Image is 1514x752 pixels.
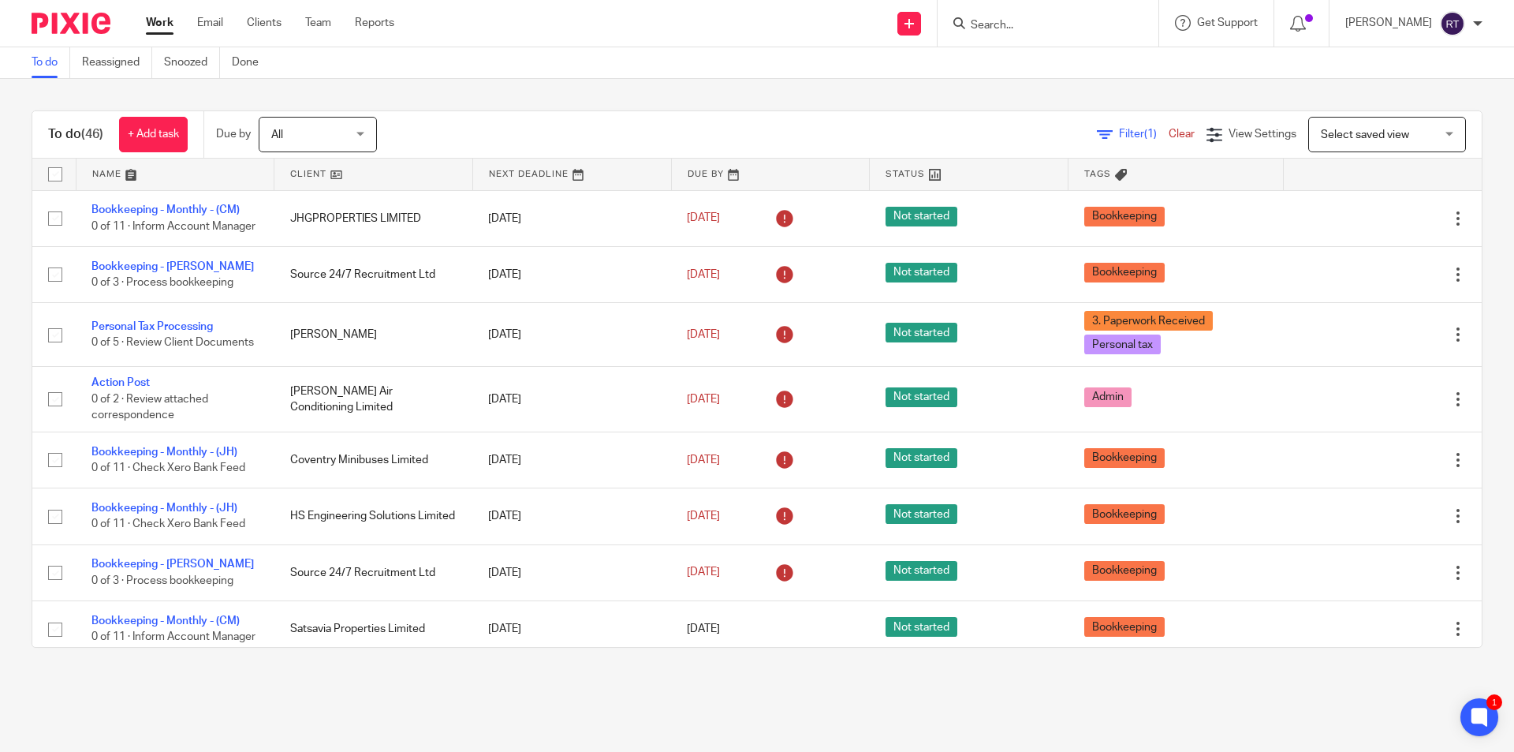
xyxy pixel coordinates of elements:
a: Work [146,15,173,31]
span: 0 of 11 · Check Xero Bank Feed [91,519,245,530]
img: svg%3E [1440,11,1465,36]
a: Reports [355,15,394,31]
td: Source 24/7 Recruitment Ltd [274,246,473,302]
span: [DATE] [687,329,720,340]
span: [DATE] [687,511,720,522]
a: Clients [247,15,282,31]
span: Not started [886,387,957,407]
a: Team [305,15,331,31]
span: Admin [1084,387,1132,407]
a: + Add task [119,117,188,152]
span: 0 of 11 · Check Xero Bank Feed [91,462,245,473]
td: [DATE] [472,190,671,246]
span: All [271,129,283,140]
td: [DATE] [472,432,671,488]
span: 0 of 5 · Review Client Documents [91,337,254,348]
td: [DATE] [472,544,671,600]
span: Get Support [1197,17,1258,28]
span: 0 of 11 · Inform Account Manager [91,631,255,642]
span: Not started [886,448,957,468]
td: [DATE] [472,303,671,367]
a: Bookkeeping - [PERSON_NAME] [91,261,254,272]
span: [DATE] [687,623,720,634]
td: Coventry Minibuses Limited [274,432,473,488]
span: Bookkeeping [1084,448,1165,468]
a: Bookkeeping - Monthly - (JH) [91,447,237,458]
td: [DATE] [472,601,671,657]
td: Satsavia Properties Limited [274,601,473,657]
a: Bookkeeping - Monthly - (JH) [91,503,237,514]
span: Select saved view [1321,129,1409,140]
span: (46) [81,128,103,140]
a: Bookkeeping - Monthly - (CM) [91,615,240,627]
td: [DATE] [472,367,671,432]
a: Snoozed [164,47,220,78]
span: Not started [886,263,957,282]
td: [PERSON_NAME] [274,303,473,367]
span: [DATE] [687,567,720,578]
span: Filter [1119,129,1169,140]
h1: To do [48,126,103,143]
a: Action Post [91,377,150,388]
span: View Settings [1229,129,1296,140]
span: 3. Paperwork Received [1084,311,1213,331]
span: Not started [886,561,957,581]
span: Bookkeeping [1084,263,1165,282]
span: [DATE] [687,455,720,466]
span: Bookkeeping [1084,617,1165,637]
span: 0 of 2 · Review attached correspondence [91,394,208,421]
p: Due by [216,126,251,142]
a: To do [32,47,70,78]
span: Not started [886,207,957,226]
span: Not started [886,323,957,342]
td: HS Engineering Solutions Limited [274,488,473,544]
td: Source 24/7 Recruitment Ltd [274,544,473,600]
input: Search [969,19,1111,33]
span: Not started [886,504,957,524]
a: Bookkeeping - Monthly - (CM) [91,204,240,215]
a: Bookkeeping - [PERSON_NAME] [91,559,254,570]
td: [DATE] [472,246,671,302]
td: [PERSON_NAME] Air Conditioning Limited [274,367,473,432]
td: JHGPROPERTIES LIMITED [274,190,473,246]
td: [DATE] [472,488,671,544]
span: Tags [1084,170,1111,178]
a: Personal Tax Processing [91,321,213,332]
span: Not started [886,617,957,637]
span: [DATE] [687,213,720,224]
span: Bookkeeping [1084,207,1165,226]
a: Reassigned [82,47,152,78]
img: Pixie [32,13,110,34]
p: [PERSON_NAME] [1345,15,1432,31]
a: Done [232,47,270,78]
span: Personal tax [1084,335,1161,354]
a: Email [197,15,223,31]
a: Clear [1169,129,1195,140]
span: [DATE] [687,269,720,280]
span: [DATE] [687,394,720,405]
span: Bookkeeping [1084,504,1165,524]
span: 0 of 3 · Process bookkeeping [91,277,233,288]
span: (1) [1144,129,1157,140]
span: Bookkeeping [1084,561,1165,581]
span: 0 of 3 · Process bookkeeping [91,575,233,586]
div: 1 [1486,694,1502,710]
span: 0 of 11 · Inform Account Manager [91,221,255,232]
